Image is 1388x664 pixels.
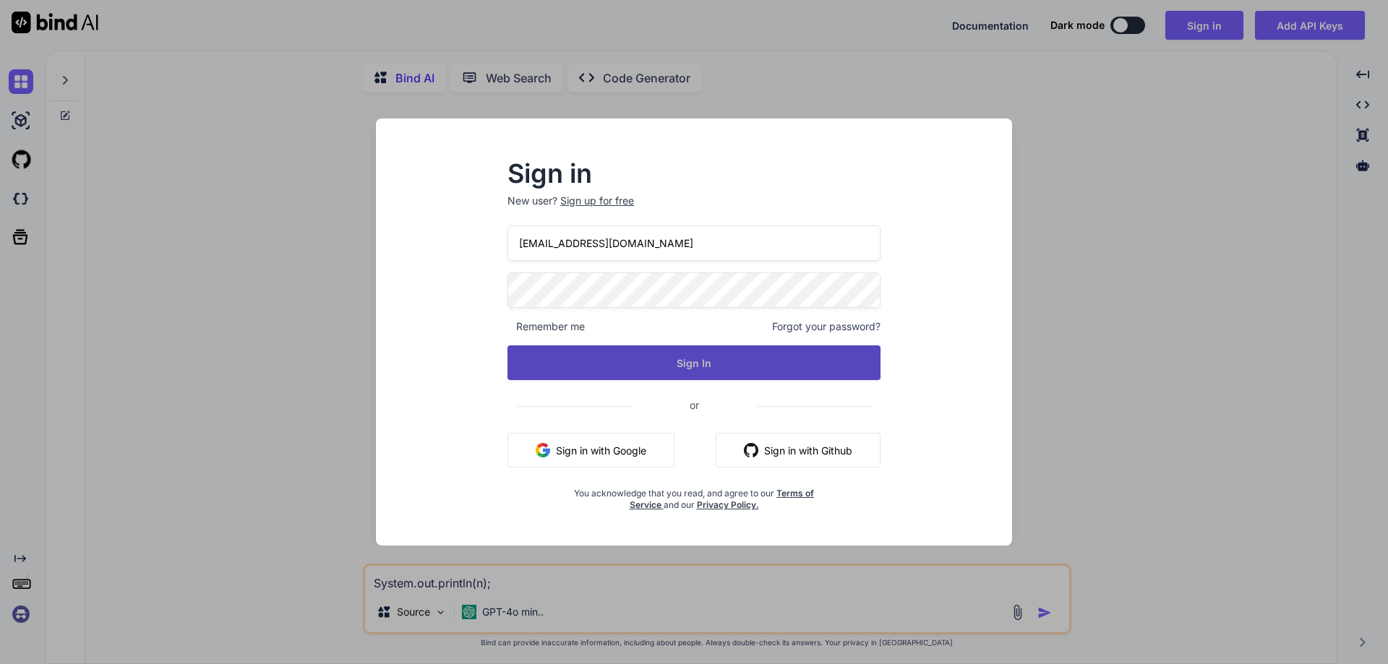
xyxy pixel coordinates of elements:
[560,194,634,208] div: Sign up for free
[772,319,881,334] span: Forgot your password?
[570,479,818,511] div: You acknowledge that you read, and agree to our and our
[507,319,585,334] span: Remember me
[744,443,758,457] img: github
[507,225,881,261] input: Login or Email
[697,499,759,510] a: Privacy Policy.
[632,387,757,423] span: or
[507,345,881,380] button: Sign In
[716,433,881,467] button: Sign in with Github
[507,162,881,185] h2: Sign in
[507,194,881,225] p: New user?
[507,433,674,467] button: Sign in with Google
[536,443,550,457] img: google
[630,488,815,510] a: Terms of Service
